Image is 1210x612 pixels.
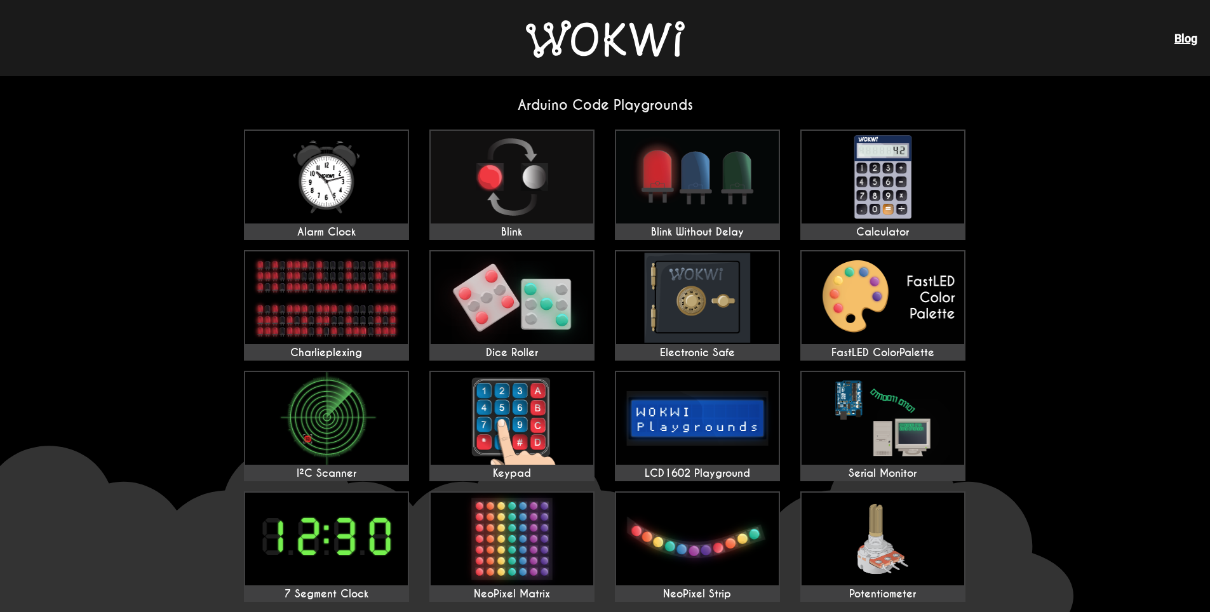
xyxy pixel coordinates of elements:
[615,250,780,361] a: Electronic Safe
[802,493,964,585] img: Potentiometer
[800,130,965,240] a: Calculator
[616,467,779,480] div: LCD1602 Playground
[802,372,964,465] img: Serial Monitor
[802,588,964,601] div: Potentiometer
[802,226,964,239] div: Calculator
[800,491,965,602] a: Potentiometer
[615,371,780,481] a: LCD1602 Playground
[615,491,780,602] a: NeoPixel Strip
[244,371,409,481] a: I²C Scanner
[616,251,779,344] img: Electronic Safe
[802,347,964,359] div: FastLED ColorPalette
[431,588,593,601] div: NeoPixel Matrix
[526,20,685,58] img: Wokwi
[800,250,965,361] a: FastLED ColorPalette
[615,130,780,240] a: Blink Without Delay
[431,372,593,465] img: Keypad
[245,588,408,601] div: 7 Segment Clock
[245,251,408,344] img: Charlieplexing
[245,347,408,359] div: Charlieplexing
[431,251,593,344] img: Dice Roller
[802,131,964,223] img: Calculator
[234,96,977,114] h2: Arduino Code Playgrounds
[429,130,595,240] a: Blink
[616,588,779,601] div: NeoPixel Strip
[616,347,779,359] div: Electronic Safe
[616,226,779,239] div: Blink Without Delay
[429,371,595,481] a: Keypad
[245,467,408,480] div: I²C Scanner
[245,493,408,585] img: 7 Segment Clock
[431,347,593,359] div: Dice Roller
[1174,32,1197,45] a: Blog
[429,250,595,361] a: Dice Roller
[802,467,964,480] div: Serial Monitor
[244,250,409,361] a: Charlieplexing
[431,467,593,480] div: Keypad
[800,371,965,481] a: Serial Monitor
[431,493,593,585] img: NeoPixel Matrix
[244,491,409,602] a: 7 Segment Clock
[802,251,964,344] img: FastLED ColorPalette
[431,226,593,239] div: Blink
[616,372,779,465] img: LCD1602 Playground
[431,131,593,223] img: Blink
[245,131,408,223] img: Alarm Clock
[616,131,779,223] img: Blink Without Delay
[245,372,408,465] img: I²C Scanner
[245,226,408,239] div: Alarm Clock
[244,130,409,240] a: Alarm Clock
[429,491,595,602] a: NeoPixel Matrix
[616,493,779,585] img: NeoPixel Strip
